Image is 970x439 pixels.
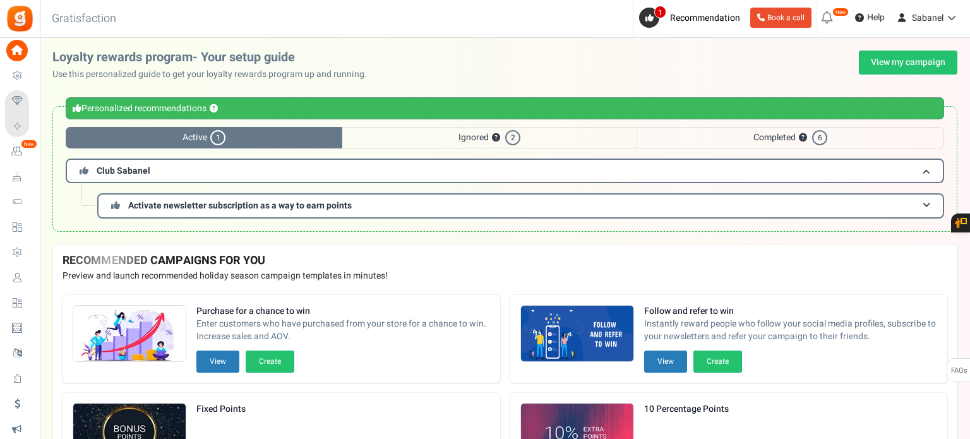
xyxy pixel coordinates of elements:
[670,11,740,25] span: Recommendation
[492,134,500,142] button: ?
[73,306,186,363] img: Recommended Campaigns
[799,134,807,142] button: ?
[63,255,947,267] h4: RECOMMENDED CAMPAIGNS FOR YOU
[750,8,811,28] a: Book a call
[66,127,342,148] span: Active
[97,164,150,177] span: Club Sabanel
[6,4,34,33] img: Gratisfaction
[342,127,637,148] span: Ignored
[693,351,742,373] button: Create
[644,318,938,343] span: Instantly reward people who follow your social media profiles, subscribe to your newsletters and ...
[196,305,490,318] strong: Purchase for a chance to win
[5,141,34,162] a: New
[246,351,294,373] button: Create
[210,130,225,145] span: 1
[521,306,633,363] img: Recommended Campaigns
[52,51,377,64] h2: Loyalty rewards program- Your setup guide
[505,130,520,145] span: 2
[912,11,943,25] span: Sabanel
[812,130,827,145] span: 6
[38,6,130,32] h3: Gratisfaction
[832,8,849,16] em: New
[196,403,294,416] strong: Fixed Points
[196,318,490,343] span: Enter customers who have purchased from your store for a chance to win. Increase sales and AOV.
[644,403,742,416] strong: 10 Percentage Points
[128,199,352,212] span: Activate newsletter subscription as a way to earn points
[644,305,938,318] strong: Follow and refer to win
[210,105,218,113] button: ?
[21,140,37,148] em: New
[850,8,890,28] a: Help
[63,270,947,282] p: Preview and launch recommended holiday season campaign templates in minutes!
[52,68,377,81] p: Use this personalized guide to get your loyalty rewards program up and running.
[637,127,944,148] span: Completed
[654,6,666,18] span: 1
[66,97,944,119] div: Personalized recommendations
[859,51,957,75] a: View my campaign
[639,8,745,28] a: 1 Recommendation
[644,351,687,373] button: View
[864,11,885,24] span: Help
[196,351,239,373] button: View
[950,359,967,383] span: FAQs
